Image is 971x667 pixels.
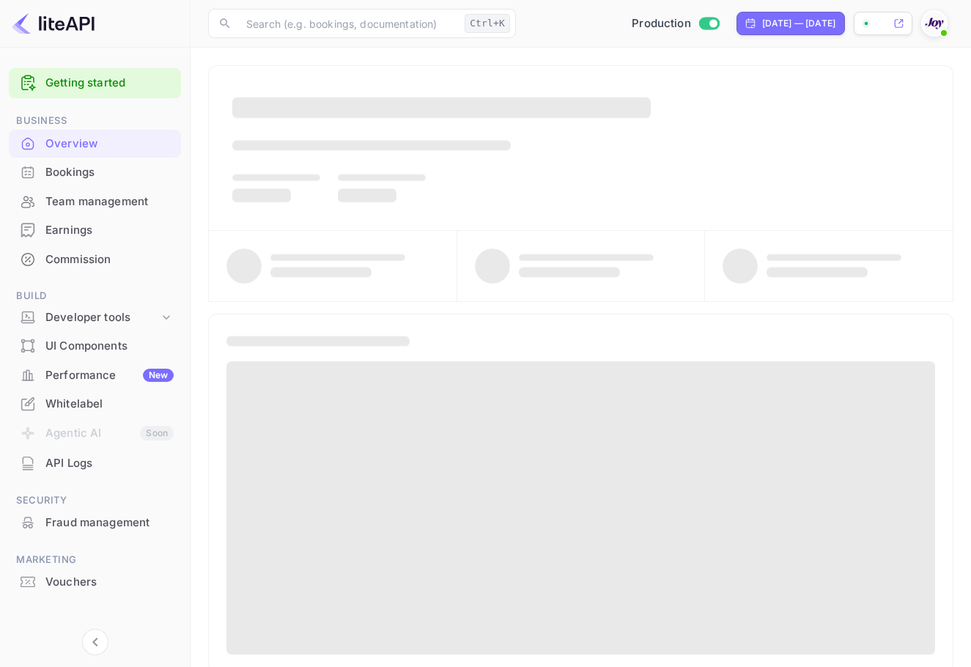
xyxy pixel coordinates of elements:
a: Whitelabel [9,390,181,417]
div: Commission [45,251,174,268]
a: Earnings [9,216,181,243]
a: PerformanceNew [9,361,181,388]
div: Fraud management [45,515,174,531]
div: API Logs [45,455,174,472]
div: Getting started [9,68,181,98]
span: Production [632,15,691,32]
a: Bookings [9,158,181,185]
img: With Joy [923,12,946,35]
div: Team management [9,188,181,216]
a: UI Components [9,332,181,359]
a: Overview [9,130,181,157]
span: Security [9,493,181,509]
div: Overview [9,130,181,158]
a: Commission [9,246,181,273]
div: PerformanceNew [9,361,181,390]
div: Developer tools [45,309,159,326]
img: LiteAPI logo [12,12,95,35]
a: Fraud management [9,509,181,536]
div: UI Components [45,338,174,355]
a: Vouchers [9,568,181,595]
div: Commission [9,246,181,274]
div: Performance [45,367,174,384]
div: New [143,369,174,382]
div: Click to change the date range period [736,12,845,35]
div: Whitelabel [45,396,174,413]
span: Business [9,113,181,129]
div: Vouchers [45,574,174,591]
div: API Logs [9,449,181,478]
div: Switch to Sandbox mode [626,15,725,32]
span: Build [9,288,181,304]
div: Whitelabel [9,390,181,419]
div: Developer tools [9,305,181,331]
div: [DATE] — [DATE] [762,17,835,30]
span: Marketing [9,552,181,568]
div: Vouchers [9,568,181,597]
div: Earnings [45,222,174,239]
a: API Logs [9,449,181,476]
div: Bookings [9,158,181,187]
a: Team management [9,188,181,215]
button: Collapse navigation [82,629,108,655]
div: Fraud management [9,509,181,537]
div: UI Components [9,332,181,361]
div: Overview [45,136,174,152]
div: Bookings [45,164,174,181]
a: Getting started [45,75,174,92]
div: Team management [45,194,174,210]
div: Earnings [9,216,181,245]
div: Ctrl+K [465,14,510,33]
input: Search (e.g. bookings, documentation) [237,9,459,38]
